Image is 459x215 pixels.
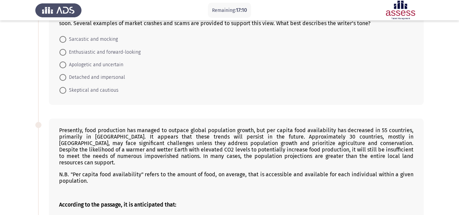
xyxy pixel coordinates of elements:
p: Remaining: [212,6,247,15]
span: Skeptical and cautious [66,86,119,94]
b: According to the passage, it is anticipated that: [59,201,176,208]
span: Apologetic and uncertain [66,61,123,69]
img: Assess Talent Management logo [35,1,82,20]
div: Presently, food production has managed to outpace global population growth, but per capita food a... [59,127,413,208]
span: 17:10 [236,7,247,13]
img: Assessment logo of ASSESS English Language Assessment (3 Module) (Ad - IB) [377,1,424,20]
p: N.B. "Per capita food availability" refers to the amount of food, on average, that is accessible ... [59,171,413,184]
span: Enthusiastic and forward-looking [66,48,141,56]
span: Detached and impersonal [66,73,125,82]
span: Sarcastic and mocking [66,35,118,43]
